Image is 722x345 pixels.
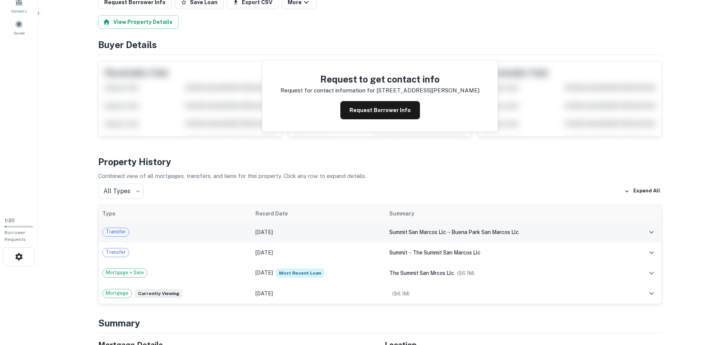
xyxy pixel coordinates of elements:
span: summit san marcos llc [389,229,446,235]
div: → [389,228,622,236]
button: Expand All [622,186,662,197]
span: Borrower Requests [5,230,26,242]
button: Request Borrower Info [340,101,420,119]
td: [DATE] [252,283,385,304]
span: Transfer [103,248,129,256]
button: expand row [645,226,658,239]
p: [STREET_ADDRESS][PERSON_NAME] [376,86,479,95]
div: → [389,248,622,257]
span: ($ 6.1M ) [457,270,475,276]
th: Summary [385,205,626,222]
p: Combined view of all mortgages, transfers, and liens for this property. Click any row to expand d... [98,172,662,181]
span: ($ 6.1M ) [392,291,410,297]
div: All Types [98,184,144,199]
iframe: Chat Widget [684,284,722,321]
button: expand row [645,267,658,279]
span: 1 / 20 [5,218,15,223]
span: Transfer [103,228,129,236]
span: buena park san marcos llc [451,229,519,235]
h4: Buyer Details [98,38,662,52]
button: expand row [645,246,658,259]
h4: Summary [98,316,662,330]
h4: Request to get contact info [280,72,479,86]
td: [DATE] [252,222,385,242]
span: the summit san marcos llc [413,250,481,256]
button: View Property Details [98,15,179,29]
h4: Property History [98,155,662,169]
th: Type [99,205,252,222]
span: the summit san mrcos llc [389,270,454,276]
p: Request for contact information for [280,86,375,95]
span: Most Recent Loan [276,269,324,278]
a: Saved [2,17,36,37]
span: Mortgage + Sale [103,269,147,276]
span: Currently viewing [135,289,182,298]
span: Saved [14,30,25,36]
span: Mortgage [103,289,132,297]
td: [DATE] [252,263,385,283]
span: Contacts [11,8,27,14]
span: summit [389,250,407,256]
th: Record Date [252,205,385,222]
td: [DATE] [252,242,385,263]
button: expand row [645,287,658,300]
